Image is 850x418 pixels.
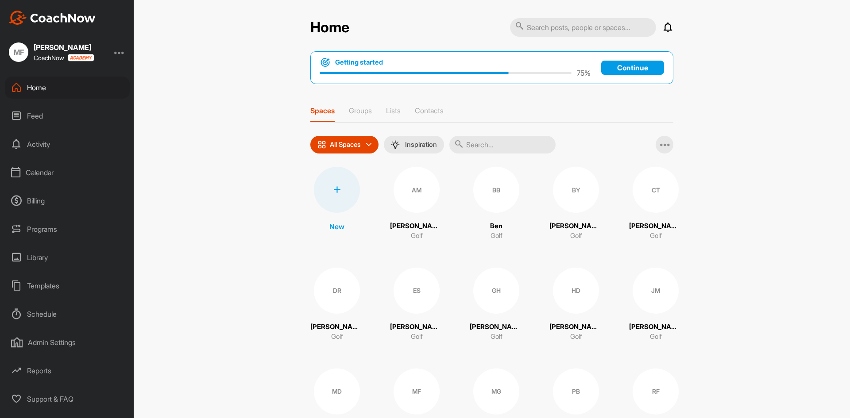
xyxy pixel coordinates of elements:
p: [PERSON_NAME] [390,221,443,231]
a: DR[PERSON_NAME]Golf [310,268,363,342]
p: Inspiration [405,141,437,148]
input: Search posts, people or spaces... [510,18,656,37]
h1: Getting started [335,58,383,67]
div: DR [314,268,360,314]
div: Templates [5,275,130,297]
p: Groups [349,106,372,115]
div: Billing [5,190,130,212]
a: Continue [601,61,664,75]
input: Search... [449,136,556,153]
p: [PERSON_NAME] [549,221,603,231]
div: BY [553,167,599,213]
p: [PERSON_NAME] [310,322,363,332]
div: CT [633,167,679,213]
img: icon [317,140,326,149]
p: Golf [331,332,343,342]
p: Golf [570,332,582,342]
a: HD[PERSON_NAME]Golf [549,268,603,342]
p: All Spaces [330,141,361,148]
div: ES [394,268,440,314]
div: Programs [5,218,130,240]
div: [PERSON_NAME] [34,44,94,51]
p: [PERSON_NAME] [470,322,523,332]
div: Activity [5,133,130,155]
img: bullseye [320,57,331,68]
p: Golf [650,231,662,241]
a: AM[PERSON_NAME]Golf [390,167,443,241]
div: HD [553,268,599,314]
div: Admin Settings [5,331,130,353]
div: MD [314,368,360,414]
div: Calendar [5,161,130,184]
div: GH [473,268,519,314]
p: [PERSON_NAME] [390,322,443,332]
p: Golf [570,231,582,241]
p: Contacts [415,106,444,115]
a: ES[PERSON_NAME]Golf [390,268,443,342]
div: Support & FAQ [5,388,130,410]
div: MF [9,42,28,62]
a: BBBenGolf [470,167,523,241]
p: 75 % [577,68,591,78]
p: [PERSON_NAME] [629,322,682,332]
div: Schedule [5,303,130,325]
div: MF [394,368,440,414]
div: Library [5,246,130,268]
div: MG [473,368,519,414]
div: Home [5,77,130,99]
h2: Home [310,19,349,36]
img: CoachNow [9,11,96,25]
div: CoachNow [34,54,94,61]
div: Feed [5,105,130,127]
div: BB [473,167,519,213]
img: menuIcon [391,140,400,149]
div: JM [633,268,679,314]
p: Golf [491,332,502,342]
div: AM [394,167,440,213]
p: [PERSON_NAME] [629,221,682,231]
p: [PERSON_NAME] [549,322,603,332]
p: New [329,221,344,232]
a: GH[PERSON_NAME]Golf [470,268,523,342]
p: Ben [490,221,502,231]
div: PB [553,368,599,414]
p: Golf [411,332,423,342]
a: CT[PERSON_NAME]Golf [629,167,682,241]
img: CoachNow acadmey [68,54,94,61]
p: Golf [411,231,423,241]
p: Golf [491,231,502,241]
a: BY[PERSON_NAME]Golf [549,167,603,241]
p: Lists [386,106,401,115]
p: Golf [650,332,662,342]
div: RF [633,368,679,414]
p: Spaces [310,106,335,115]
a: JM[PERSON_NAME]Golf [629,268,682,342]
div: Reports [5,360,130,382]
